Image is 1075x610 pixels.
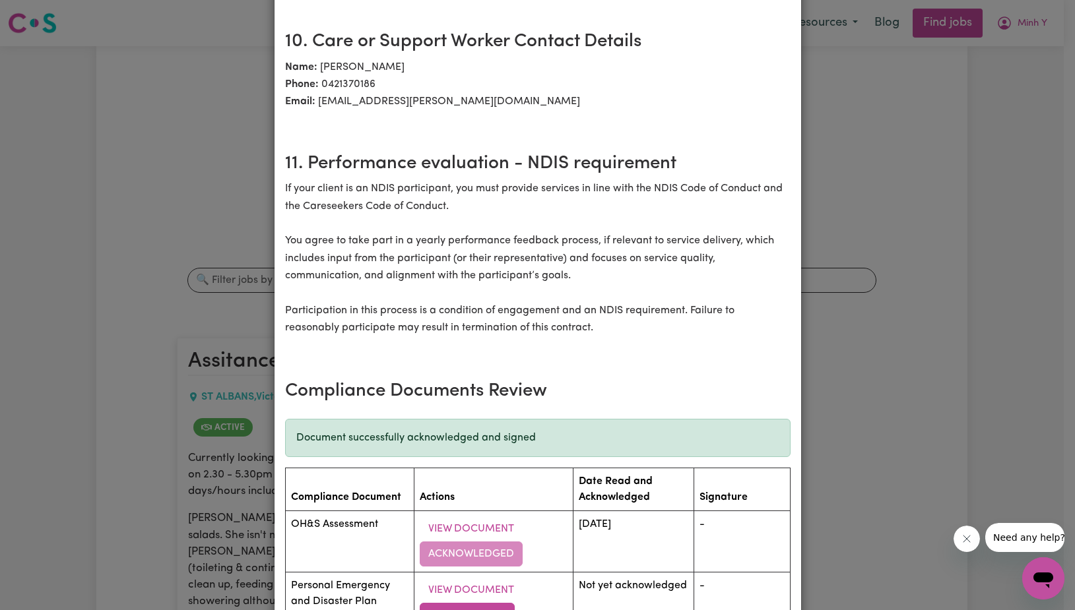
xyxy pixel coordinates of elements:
td: [DATE] [573,510,694,572]
p: If your client is an NDIS participant, you must provide services in line with the NDIS Code of Co... [285,180,791,354]
p: [PERSON_NAME] 0421370186 [EMAIL_ADDRESS][PERSON_NAME][DOMAIN_NAME] [285,59,791,111]
th: Compliance Document [285,468,414,510]
td: - [694,510,790,572]
b: Email: [285,96,315,107]
b: Phone: [285,79,319,90]
span: Need any help? [8,9,80,20]
button: View Document [420,516,523,541]
div: Document successfully acknowledged and signed [285,419,791,457]
iframe: Message from company [985,523,1064,552]
h3: Compliance Documents Review [285,381,791,403]
iframe: Close message [954,526,980,552]
td: OH&S Assessment [285,510,414,572]
iframe: Button to launch messaging window [1022,557,1064,599]
h2: 10. Care or Support Worker Contact Details [285,31,791,53]
th: Signature [694,468,790,510]
th: Actions [414,468,573,510]
button: View Document [420,578,523,603]
th: Date Read and Acknowledged [573,468,694,510]
b: Name: [285,62,317,73]
h2: 11. Performance evaluation - NDIS requirement [285,153,791,175]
